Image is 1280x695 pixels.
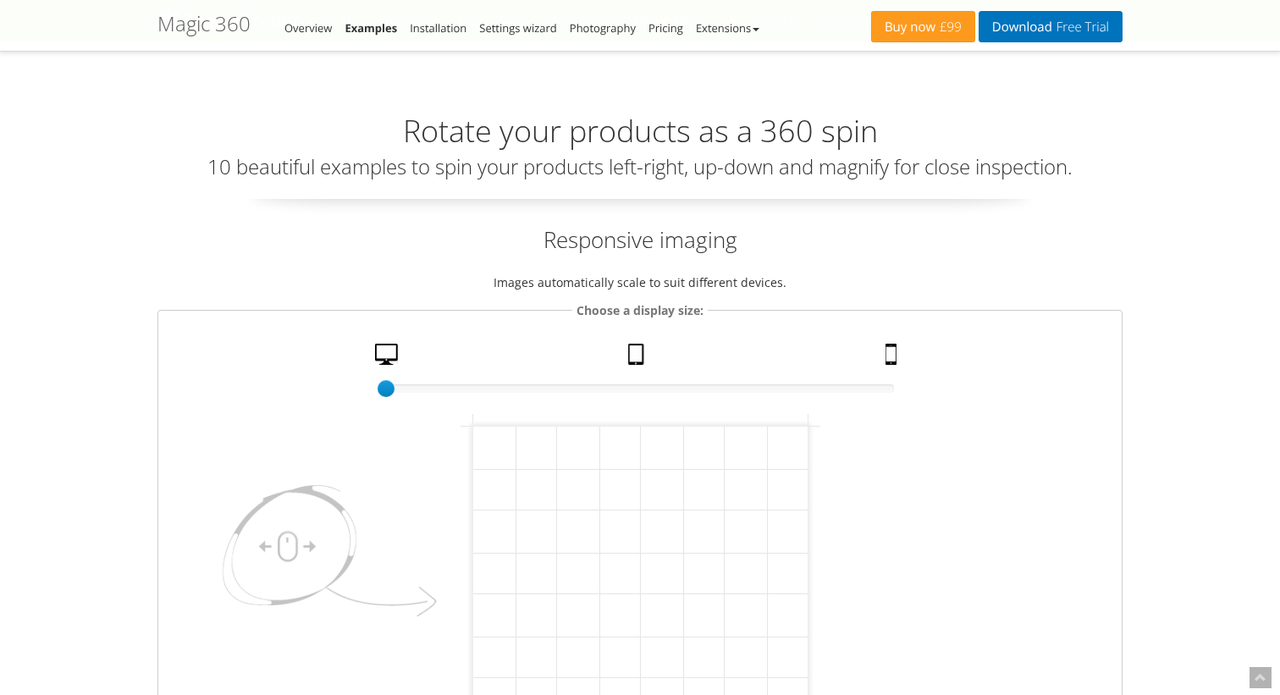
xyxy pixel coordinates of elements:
a: Desktop [368,344,409,373]
a: Settings wizard [479,20,557,36]
a: Buy now£99 [871,11,975,42]
a: DownloadFree Trial [979,11,1123,42]
span: Free Trial [1052,20,1109,34]
a: Photography [570,20,636,36]
a: Examples [345,20,397,36]
span: £99 [935,20,962,34]
a: Extensions [696,20,759,36]
a: Installation [410,20,466,36]
h2: Responsive imaging [157,224,1123,255]
h3: 10 beautiful examples to spin your products left-right, up-down and magnify for close inspection. [157,156,1123,178]
a: Overview [284,20,332,36]
a: Mobile [879,344,908,373]
a: Pricing [648,20,683,36]
h1: Magic 360 [157,13,251,35]
a: Tablet [621,344,655,373]
p: Images automatically scale to suit different devices. [157,273,1123,292]
legend: Choose a display size: [572,301,708,320]
h2: Rotate your products as a 360 spin [157,114,1123,148]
